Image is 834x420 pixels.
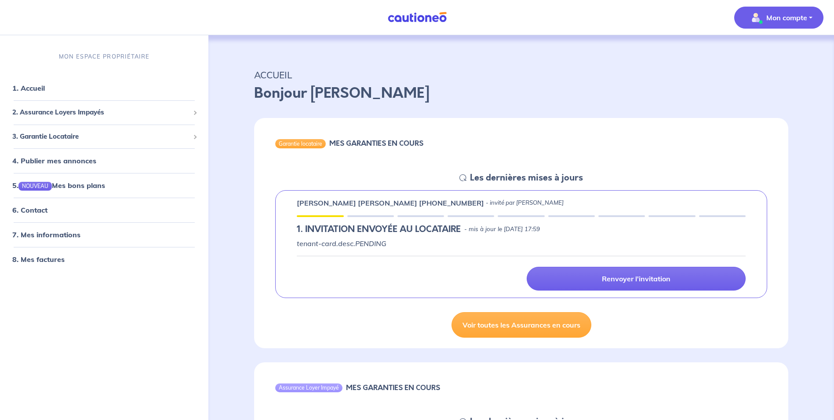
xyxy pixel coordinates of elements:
[470,173,583,183] h5: Les dernières mises à jours
[12,132,189,142] span: 3. Garantie Locataire
[12,108,189,118] span: 2. Assurance Loyers Impayés
[766,12,807,23] p: Mon compte
[297,198,484,208] p: [PERSON_NAME] [PERSON_NAME] [PHONE_NUMBER]
[297,238,746,249] p: tenant-card.desc.PENDING
[12,181,105,190] a: 5.NOUVEAUMes bons plans
[602,274,670,283] p: Renvoyer l'invitation
[12,255,65,264] a: 8. Mes factures
[749,11,763,25] img: illu_account_valid_menu.svg
[527,267,746,291] a: Renvoyer l'invitation
[12,157,96,166] a: 4. Publier mes annonces
[4,104,205,122] div: 2. Assurance Loyers Impayés
[346,383,440,392] h6: MES GARANTIES EN COURS
[297,224,461,235] h5: 1.︎ INVITATION ENVOYÉE AU LOCATAIRE
[4,177,205,195] div: 5.NOUVEAUMes bons plans
[4,80,205,97] div: 1. Accueil
[254,83,788,104] p: Bonjour [PERSON_NAME]
[4,128,205,145] div: 3. Garantie Locataire
[464,225,540,234] p: - mis à jour le [DATE] 17:59
[12,206,47,215] a: 6. Contact
[12,84,45,93] a: 1. Accueil
[329,139,423,147] h6: MES GARANTIES EN COURS
[275,383,342,392] div: Assurance Loyer Impayé
[12,231,80,239] a: 7. Mes informations
[486,199,564,207] p: - invité par [PERSON_NAME]
[4,202,205,219] div: 6. Contact
[384,12,450,23] img: Cautioneo
[275,139,326,148] div: Garantie locataire
[297,224,746,235] div: state: PENDING, Context: IN-LANDLORD
[4,152,205,170] div: 4. Publier mes annonces
[4,226,205,244] div: 7. Mes informations
[452,312,591,338] a: Voir toutes les Assurances en cours
[734,7,823,29] button: illu_account_valid_menu.svgMon compte
[4,251,205,269] div: 8. Mes factures
[254,67,788,83] p: ACCUEIL
[59,52,149,61] p: MON ESPACE PROPRIÉTAIRE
